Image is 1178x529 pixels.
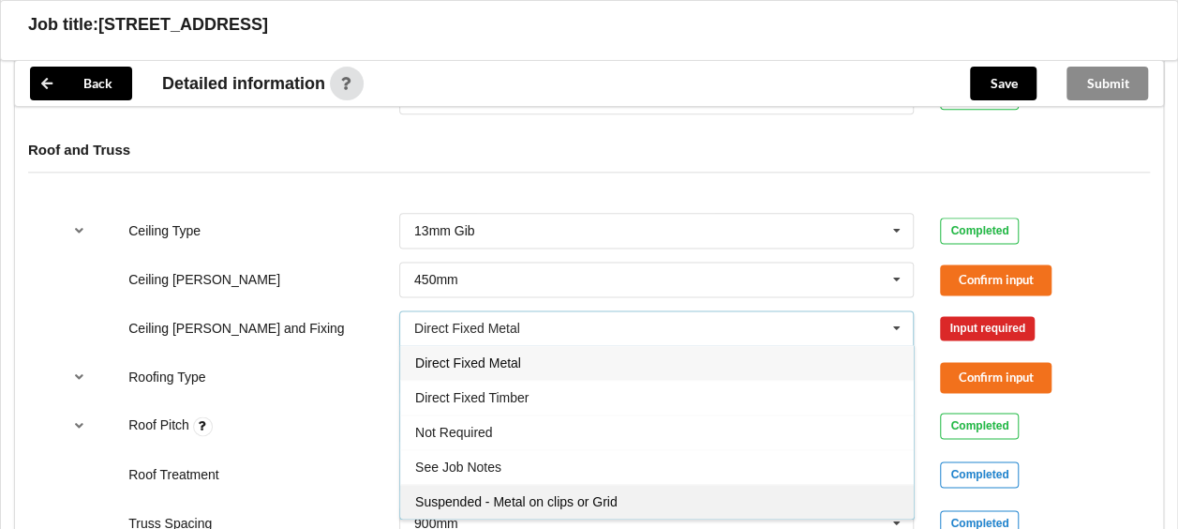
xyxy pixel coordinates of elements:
[128,321,344,336] label: Ceiling [PERSON_NAME] and Fixing
[940,461,1019,488] div: Completed
[940,413,1019,439] div: Completed
[30,67,132,100] button: Back
[128,272,280,287] label: Ceiling [PERSON_NAME]
[28,14,98,36] h3: Job title:
[128,417,192,432] label: Roof Pitch
[98,14,268,36] h3: [STREET_ADDRESS]
[940,362,1051,393] button: Confirm input
[940,218,1019,244] div: Completed
[940,316,1035,340] div: Input required
[61,409,97,443] button: reference-toggle
[162,75,325,92] span: Detailed information
[970,67,1036,100] button: Save
[128,370,205,385] label: Roofing Type
[415,494,618,509] span: Suspended - Metal on clips or Grid
[414,224,475,237] div: 13mm Gib
[414,273,458,286] div: 450mm
[28,141,1150,159] h4: Roof and Truss
[61,360,97,394] button: reference-toggle
[415,460,501,475] span: See Job Notes
[415,425,493,440] span: Not Required
[128,223,201,238] label: Ceiling Type
[61,214,97,248] button: reference-toggle
[415,390,529,405] span: Direct Fixed Timber
[415,355,521,370] span: Direct Fixed Metal
[128,467,219,482] label: Roof Treatment
[940,264,1051,295] button: Confirm input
